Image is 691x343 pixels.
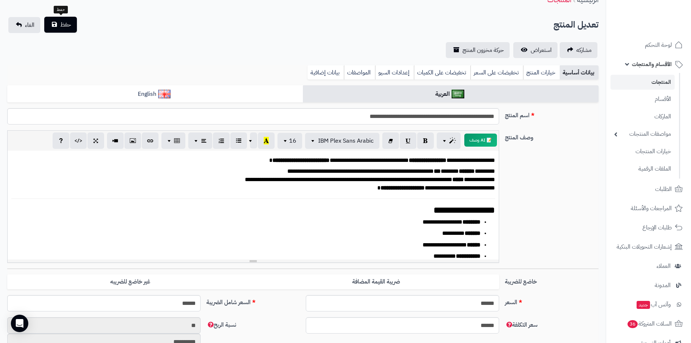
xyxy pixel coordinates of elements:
a: إعدادات السيو [375,65,414,80]
a: خيارات المنتج [523,65,560,80]
span: جديد [637,301,650,309]
span: IBM Plex Sans Arabic [318,136,374,145]
span: وآتس آب [636,299,671,310]
a: مواصفات المنتجات [610,126,675,142]
span: استعراض [531,46,552,54]
a: العملاء [610,257,687,275]
button: حفظ [44,17,77,33]
span: نسبة الربح [206,320,236,329]
span: حفظ [60,20,71,29]
a: تخفيضات على الكميات [414,65,470,80]
span: إشعارات التحويلات البنكية [617,242,672,252]
span: حركة مخزون المنتج [462,46,504,54]
a: وآتس آبجديد [610,296,687,313]
span: مشاركه [576,46,592,54]
a: المراجعات والأسئلة [610,200,687,217]
a: الأقسام [610,91,675,107]
button: 16 [277,133,302,149]
button: IBM Plex Sans Arabic [305,133,379,149]
a: خيارات المنتجات [610,144,675,159]
span: الطلبات [655,184,672,194]
a: طلبات الإرجاع [610,219,687,236]
a: الغاء [8,17,40,33]
span: السلات المتروكة [627,319,672,329]
span: الأقسام والمنتجات [632,59,672,69]
a: بيانات أساسية [560,65,599,80]
a: الملفات الرقمية [610,161,675,177]
a: العربية [303,85,599,103]
span: العملاء [657,261,671,271]
span: 16 [289,136,296,145]
label: السعر شامل الضريبة [203,295,303,307]
label: السعر [502,295,601,307]
img: العربية [452,90,464,98]
span: الغاء [25,21,34,29]
a: تخفيضات على السعر [470,65,523,80]
a: لوحة التحكم [610,36,687,54]
div: Open Intercom Messenger [11,315,28,332]
label: اسم المنتج [502,108,601,120]
span: لوحة التحكم [645,40,672,50]
label: ضريبة القيمة المضافة [253,274,499,289]
a: المدونة [610,277,687,294]
a: مشاركه [560,42,597,58]
a: الماركات [610,109,675,124]
span: طلبات الإرجاع [642,222,672,233]
label: وصف المنتج [502,130,601,142]
a: الطلبات [610,180,687,198]
a: السلات المتروكة36 [610,315,687,332]
a: المنتجات [610,75,675,90]
a: English [7,85,303,103]
img: English [158,90,171,98]
span: 36 [628,320,638,328]
label: غير خاضع للضريبه [7,274,253,289]
a: إشعارات التحويلات البنكية [610,238,687,256]
a: المواصفات [344,65,375,80]
span: المراجعات والأسئلة [631,203,672,213]
div: حفظ [54,6,68,14]
span: سعر التكلفة [505,320,538,329]
span: المدونة [655,280,671,290]
a: استعراض [513,42,558,58]
a: حركة مخزون المنتج [446,42,510,58]
button: 📝 AI وصف [464,134,497,147]
a: بيانات إضافية [308,65,344,80]
label: خاضع للضريبة [502,274,601,286]
h2: تعديل المنتج [554,17,599,32]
